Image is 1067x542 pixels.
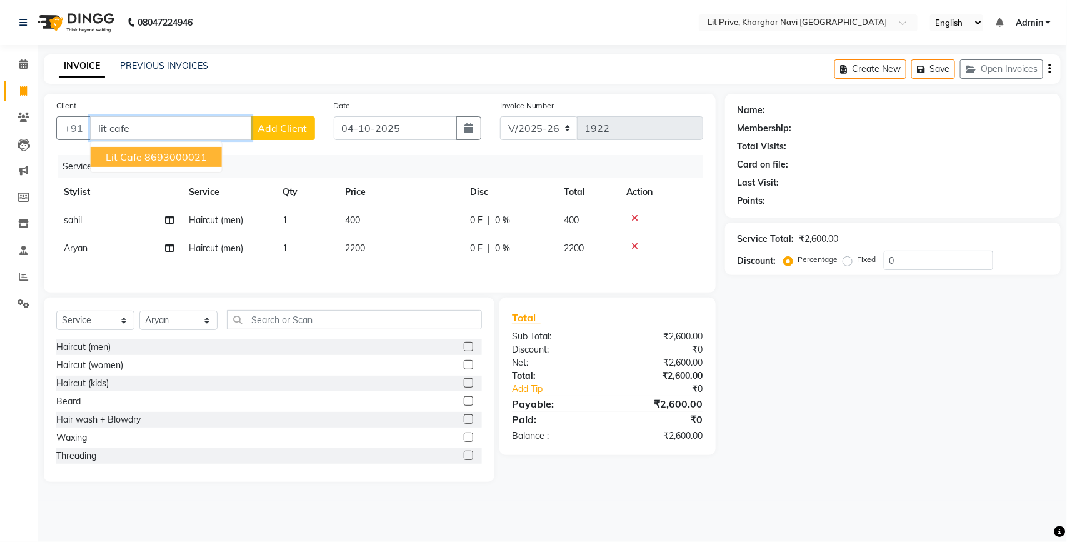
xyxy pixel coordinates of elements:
button: +91 [56,116,91,140]
span: 1 [283,214,288,226]
span: Lit Cafe [106,151,142,163]
div: Beard [56,395,81,408]
span: Add Client [258,122,308,134]
div: Hair wash + Blowdry [56,413,141,426]
div: Sub Total: [503,330,608,343]
span: Aryan [64,243,88,254]
button: Add Client [251,116,315,140]
div: Payable: [503,396,608,411]
div: Last Visit: [738,176,779,189]
a: PREVIOUS INVOICES [120,60,208,71]
span: Admin [1016,16,1043,29]
div: ₹0 [608,412,713,427]
div: Waxing [56,431,87,444]
input: Search by Name/Mobile/Email/Code [90,116,251,140]
div: Discount: [738,254,776,268]
input: Search or Scan [227,310,482,329]
div: Haircut (kids) [56,377,109,390]
div: ₹2,600.00 [799,233,839,246]
button: Create New [834,59,906,79]
th: Service [181,178,275,206]
div: Services [58,155,713,178]
span: | [488,242,490,255]
span: 0 F [470,242,483,255]
span: 1 [283,243,288,254]
th: Price [338,178,463,206]
span: 0 F [470,214,483,227]
label: Fixed [858,254,876,265]
button: Save [911,59,955,79]
span: 2200 [345,243,365,254]
img: logo [32,5,118,40]
th: Qty [275,178,338,206]
div: ₹2,600.00 [608,330,713,343]
div: ₹0 [625,383,713,396]
th: Disc [463,178,556,206]
button: Open Invoices [960,59,1043,79]
div: Service Total: [738,233,794,246]
span: 400 [564,214,579,226]
span: Haircut (men) [189,214,243,226]
div: Net: [503,356,608,369]
div: Paid: [503,412,608,427]
a: INVOICE [59,55,105,78]
span: | [488,214,490,227]
span: 0 % [495,214,510,227]
a: Add Tip [503,383,625,396]
div: Haircut (men) [56,341,111,354]
div: ₹2,600.00 [608,369,713,383]
div: ₹2,600.00 [608,356,713,369]
span: sahil [64,214,82,226]
div: Total Visits: [738,140,787,153]
div: ₹0 [608,343,713,356]
label: Invoice Number [500,100,554,111]
div: ₹2,600.00 [608,429,713,443]
div: Name: [738,104,766,117]
th: Action [619,178,703,206]
label: Date [334,100,351,111]
div: ₹2,600.00 [608,396,713,411]
th: Total [556,178,619,206]
div: Points: [738,194,766,208]
label: Client [56,100,76,111]
label: Percentage [798,254,838,265]
span: 0 % [495,242,510,255]
div: Balance : [503,429,608,443]
div: Total: [503,369,608,383]
th: Stylist [56,178,181,206]
div: Threading [56,449,96,463]
div: Discount: [503,343,608,356]
span: Haircut (men) [189,243,243,254]
span: Total [512,311,541,324]
div: Membership: [738,122,792,135]
ngb-highlight: 8693000021 [144,151,207,163]
span: 2200 [564,243,584,254]
div: Haircut (women) [56,359,123,372]
b: 08047224946 [138,5,193,40]
span: 400 [345,214,360,226]
div: Card on file: [738,158,789,171]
